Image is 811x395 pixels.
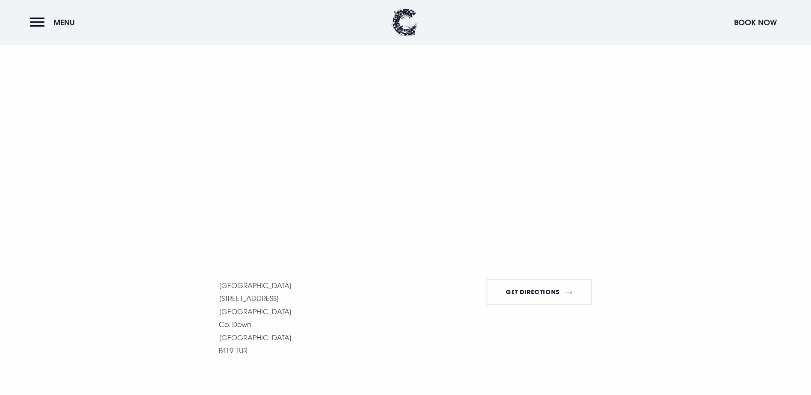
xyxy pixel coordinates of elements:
[219,279,292,357] p: [GEOGRAPHIC_DATA] [STREET_ADDRESS] [GEOGRAPHIC_DATA] Co. Down [GEOGRAPHIC_DATA] BT19 1UR
[30,13,79,32] button: Menu
[53,18,75,27] span: Menu
[392,9,417,36] img: Clandeboye Lodge
[487,279,592,305] a: Get Directions
[730,13,781,32] button: Book Now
